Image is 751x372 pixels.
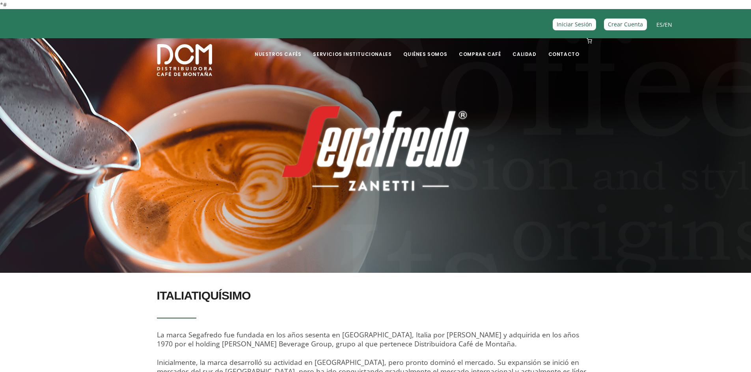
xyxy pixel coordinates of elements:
[308,39,396,57] a: Servicios Institucionales
[399,39,452,57] a: Quiénes Somos
[157,285,594,307] h2: ITALIATIQUÍSIMO
[604,19,647,30] a: Crear Cuenta
[656,21,663,28] a: ES
[250,39,306,57] a: Nuestros Cafés
[508,39,541,57] a: Calidad
[454,39,505,57] a: Comprar Café
[665,21,672,28] a: EN
[544,39,584,57] a: Contacto
[656,20,672,29] span: /
[553,19,596,30] a: Iniciar Sesión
